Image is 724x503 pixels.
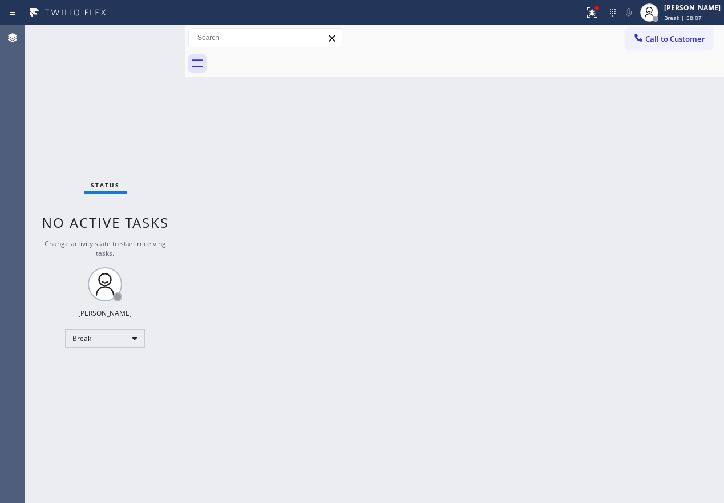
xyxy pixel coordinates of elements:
[45,239,166,258] span: Change activity state to start receiving tasks.
[664,14,702,22] span: Break | 58:07
[625,28,713,50] button: Call to Customer
[645,34,705,44] span: Call to Customer
[65,329,145,348] div: Break
[91,181,120,189] span: Status
[78,308,132,318] div: [PERSON_NAME]
[664,3,721,13] div: [PERSON_NAME]
[621,5,637,21] button: Mute
[42,213,169,232] span: No active tasks
[189,29,342,47] input: Search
